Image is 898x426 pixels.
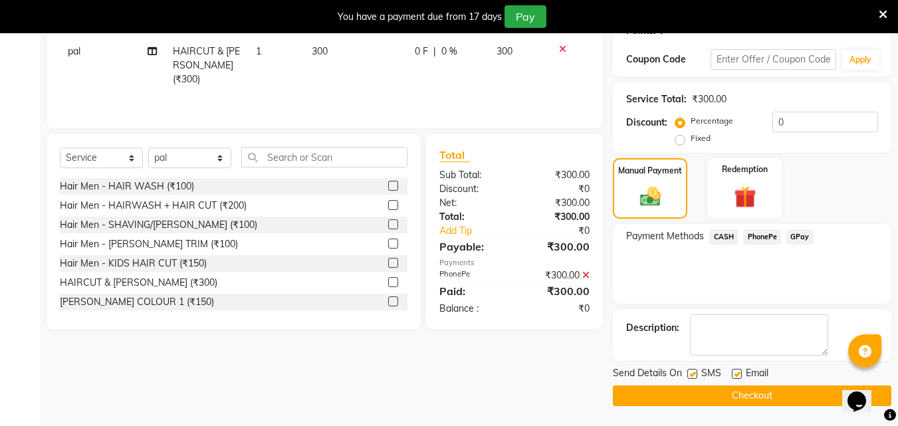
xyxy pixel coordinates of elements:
div: ₹300.00 [514,268,600,282]
label: Manual Payment [618,165,682,177]
img: _gift.svg [727,183,763,211]
div: Payments [439,257,590,268]
div: You have a payment due from 17 days [338,10,502,24]
span: 0 % [441,45,457,58]
span: Total [439,148,470,162]
div: Description: [626,321,679,335]
span: 0 F [415,45,428,58]
div: Hair Men - [PERSON_NAME] TRIM (₹100) [60,237,238,251]
label: Percentage [691,115,733,127]
span: 300 [312,45,328,57]
div: HAIRCUT & [PERSON_NAME] (₹300) [60,276,217,290]
span: 300 [497,45,512,57]
img: _cash.svg [633,185,667,209]
span: pal [68,45,80,57]
span: HAIRCUT & [PERSON_NAME] (₹300) [173,45,240,85]
iframe: chat widget [842,373,885,413]
div: Net: [429,196,514,210]
div: Coupon Code [626,53,710,66]
div: ₹0 [529,224,600,238]
span: SMS [701,366,721,383]
div: Balance : [429,302,514,316]
div: ₹300.00 [514,210,600,224]
button: Apply [842,50,879,70]
label: Redemption [722,163,768,175]
span: CASH [709,229,738,245]
label: Fixed [691,132,711,144]
div: Discount: [429,182,514,196]
div: Hair Men - HAIR WASH (₹100) [60,179,194,193]
div: [PERSON_NAME] COLOUR 1 (₹150) [60,295,214,309]
span: GPay [786,229,814,245]
div: Service Total: [626,92,687,106]
div: Paid: [429,283,514,299]
div: ₹0 [514,302,600,316]
input: Search or Scan [241,147,407,167]
input: Enter Offer / Coupon Code [711,49,836,70]
div: Hair Men - KIDS HAIR CUT (₹150) [60,257,207,270]
div: Total: [429,210,514,224]
span: 1 [256,45,261,57]
div: ₹300.00 [514,196,600,210]
span: Email [746,366,768,383]
span: | [433,45,436,58]
span: Payment Methods [626,229,704,243]
button: Pay [505,5,546,28]
div: Hair Men - HAIRWASH + HAIR CUT (₹200) [60,199,247,213]
a: Add Tip [429,224,528,238]
div: ₹300.00 [514,283,600,299]
div: ₹0 [514,182,600,196]
div: Discount: [626,116,667,130]
span: Send Details On [613,366,682,383]
div: PhonePe [429,268,514,282]
span: PhonePe [743,229,781,245]
button: Checkout [613,385,891,406]
div: ₹300.00 [692,92,727,106]
div: Hair Men - SHAVING/[PERSON_NAME] (₹100) [60,218,257,232]
div: ₹300.00 [514,168,600,182]
div: Payable: [429,239,514,255]
div: Sub Total: [429,168,514,182]
div: ₹300.00 [514,239,600,255]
